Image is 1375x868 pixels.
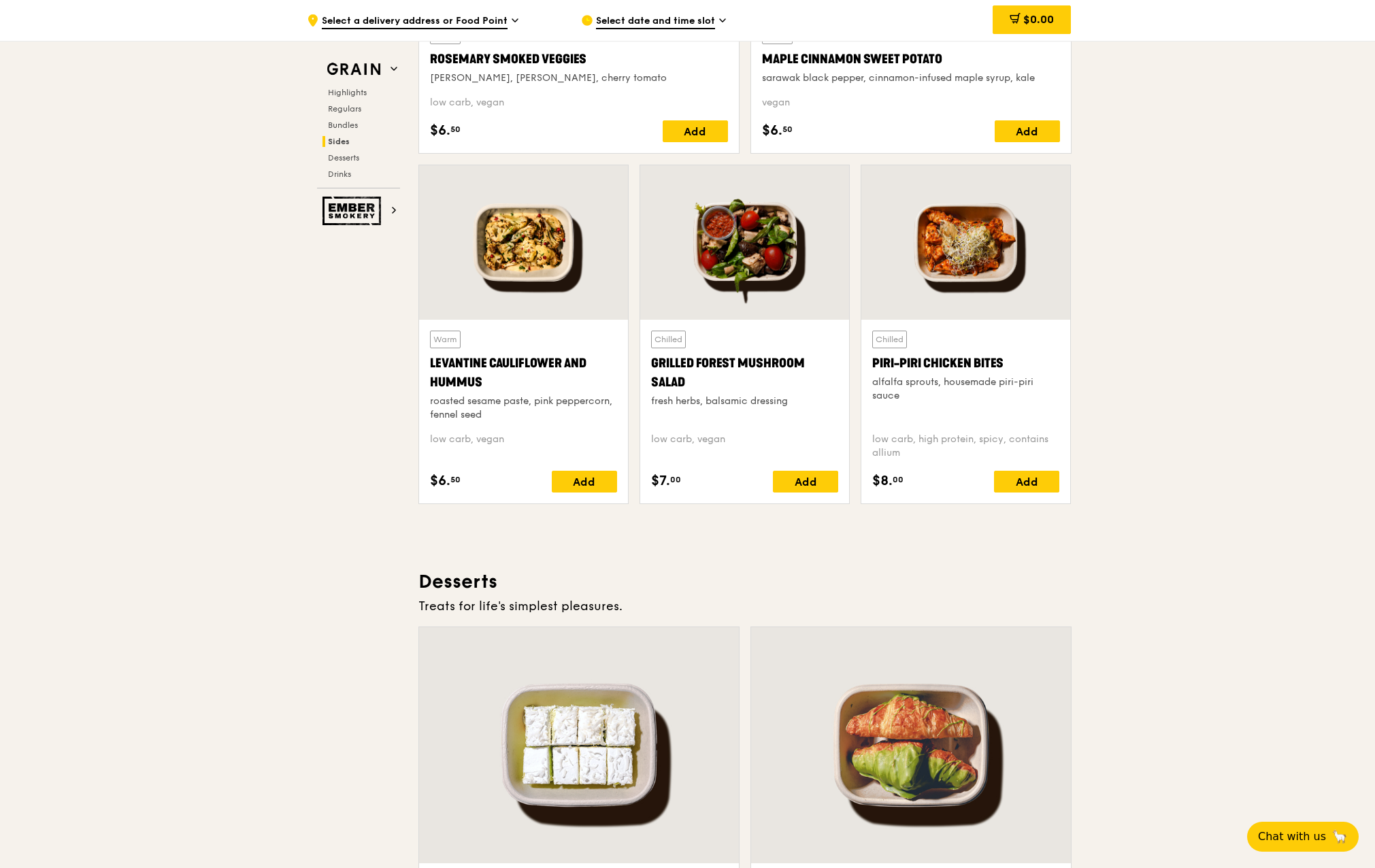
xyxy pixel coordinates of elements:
button: Chat with us🦙 [1247,822,1359,852]
span: 🦙 [1331,829,1348,845]
div: Add [552,471,617,493]
span: Chat with us [1258,829,1326,845]
span: $6. [430,120,450,141]
div: sarawak black pepper, cinnamon-infused maple syrup, kale [762,71,1060,85]
span: Sides [328,137,350,146]
div: Grilled Forest Mushroom Salad [651,354,838,392]
div: Piri-piri Chicken Bites [872,354,1059,373]
span: Highlights [328,88,367,97]
div: low carb, vegan [430,433,617,460]
div: Warm [430,331,461,348]
div: roasted sesame paste, pink peppercorn, fennel seed [430,395,617,422]
span: 50 [450,474,461,485]
span: Select a delivery address or Food Point [322,14,508,29]
span: $6. [762,120,782,141]
span: $0.00 [1023,13,1054,26]
div: low carb, high protein, spicy, contains allium [872,433,1059,460]
div: Levantine Cauliflower and Hummus [430,354,617,392]
span: Bundles [328,120,358,130]
div: Treats for life's simplest pleasures. [418,597,1072,616]
span: $7. [651,471,670,491]
img: Ember Smokery web logo [322,197,385,225]
span: Drinks [328,169,351,179]
div: Add [663,120,728,142]
div: Rosemary Smoked Veggies [430,50,728,69]
img: Grain web logo [322,57,385,82]
div: Maple Cinnamon Sweet Potato [762,50,1060,69]
div: [PERSON_NAME], [PERSON_NAME], cherry tomato [430,71,728,85]
div: Add [995,120,1060,142]
span: Regulars [328,104,361,114]
span: $6. [430,471,450,491]
div: fresh herbs, balsamic dressing [651,395,838,408]
span: 00 [670,474,681,485]
div: vegan [762,96,1060,110]
span: Select date and time slot [596,14,715,29]
div: Chilled [651,331,686,348]
div: low carb, vegan [430,96,728,110]
span: 50 [450,124,461,135]
div: alfalfa sprouts, housemade piri-piri sauce [872,375,1059,403]
span: Desserts [328,153,359,163]
span: 50 [782,124,793,135]
div: low carb, vegan [651,433,838,460]
span: 00 [893,474,904,485]
h3: Desserts [418,569,1072,594]
div: Add [994,471,1059,493]
span: $8. [872,471,893,491]
div: Add [773,471,838,493]
div: Chilled [872,331,907,348]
